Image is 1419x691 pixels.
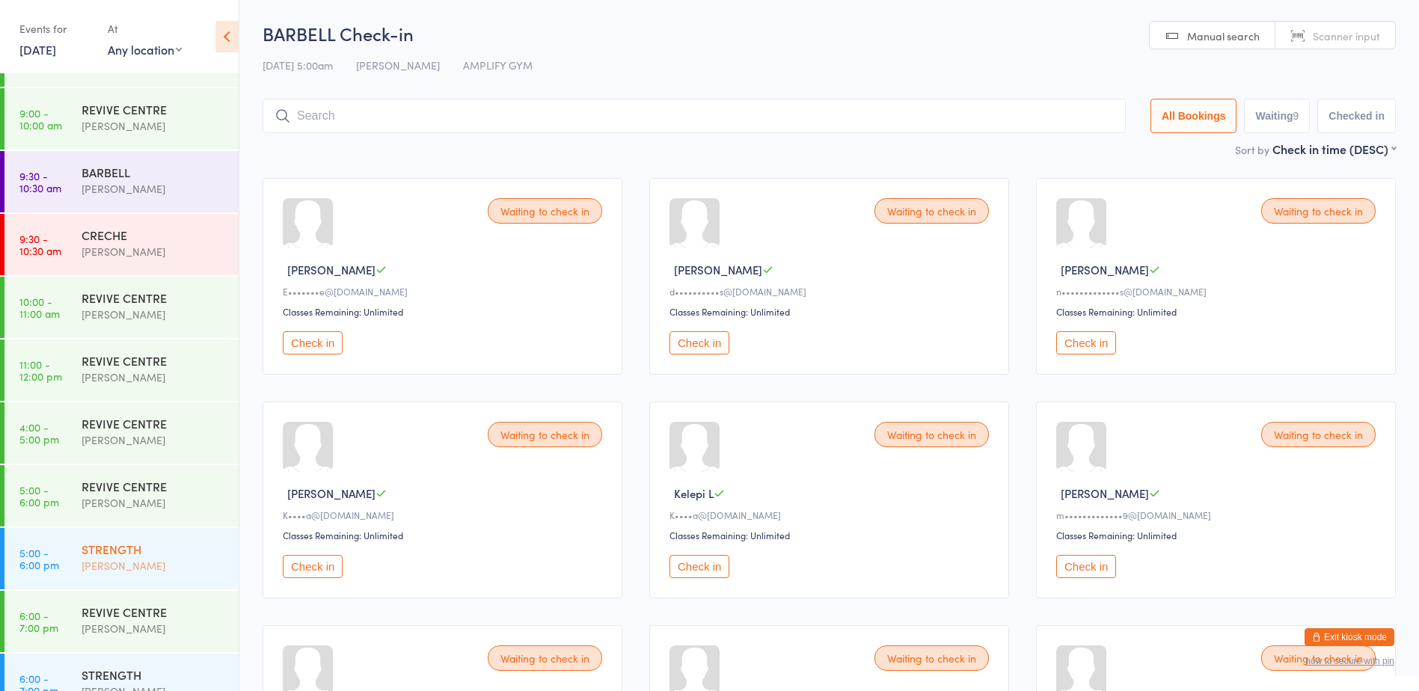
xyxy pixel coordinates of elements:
[283,509,607,521] div: K••••a@[DOMAIN_NAME]
[874,645,989,671] div: Waiting to check in
[669,509,993,521] div: K••••a@[DOMAIN_NAME]
[82,541,226,557] div: STRENGTH
[4,151,239,212] a: 9:30 -10:30 amBARBELL[PERSON_NAME]
[283,555,343,578] button: Check in
[669,555,729,578] button: Check in
[82,666,226,683] div: STRENGTH
[1187,28,1260,43] span: Manual search
[4,528,239,589] a: 5:00 -6:00 pmSTRENGTH[PERSON_NAME]
[4,340,239,401] a: 11:00 -12:00 pmREVIVE CENTRE[PERSON_NAME]
[82,369,226,386] div: [PERSON_NAME]
[1261,198,1376,224] div: Waiting to check in
[1056,285,1380,298] div: n•••••••••••••s@[DOMAIN_NAME]
[287,262,376,277] span: [PERSON_NAME]
[1244,99,1310,133] button: Waiting9
[1313,28,1380,43] span: Scanner input
[669,305,993,318] div: Classes Remaining: Unlimited
[283,331,343,354] button: Check in
[19,295,60,319] time: 10:00 - 11:00 am
[669,529,993,541] div: Classes Remaining: Unlimited
[1261,645,1376,671] div: Waiting to check in
[82,180,226,197] div: [PERSON_NAME]
[669,331,729,354] button: Check in
[19,233,61,257] time: 9:30 - 10:30 am
[1056,305,1380,318] div: Classes Remaining: Unlimited
[82,604,226,620] div: REVIVE CENTRE
[4,214,239,275] a: 9:30 -10:30 amCRECHE[PERSON_NAME]
[19,421,59,445] time: 4:00 - 5:00 pm
[4,88,239,150] a: 9:00 -10:00 amREVIVE CENTRE[PERSON_NAME]
[488,422,602,447] div: Waiting to check in
[287,485,376,501] span: [PERSON_NAME]
[283,285,607,298] div: E•••••••e@[DOMAIN_NAME]
[1305,628,1394,646] button: Exit kiosk mode
[82,101,226,117] div: REVIVE CENTRE
[263,21,1396,46] h2: BARBELL Check-in
[263,58,333,73] span: [DATE] 5:00am
[19,358,62,382] time: 11:00 - 12:00 pm
[19,107,62,131] time: 9:00 - 10:00 am
[1056,529,1380,541] div: Classes Remaining: Unlimited
[874,198,989,224] div: Waiting to check in
[82,432,226,449] div: [PERSON_NAME]
[1261,422,1376,447] div: Waiting to check in
[1056,509,1380,521] div: m•••••••••••••9@[DOMAIN_NAME]
[283,305,607,318] div: Classes Remaining: Unlimited
[82,352,226,369] div: REVIVE CENTRE
[283,529,607,541] div: Classes Remaining: Unlimited
[463,58,533,73] span: AMPLIFY GYM
[488,645,602,671] div: Waiting to check in
[674,262,762,277] span: [PERSON_NAME]
[4,591,239,652] a: 6:00 -7:00 pmREVIVE CENTRE[PERSON_NAME]
[82,227,226,243] div: CRECHE
[82,289,226,306] div: REVIVE CENTRE
[674,485,714,501] span: Kelepi L
[82,117,226,135] div: [PERSON_NAME]
[108,41,182,58] div: Any location
[1061,262,1149,277] span: [PERSON_NAME]
[82,557,226,574] div: [PERSON_NAME]
[488,198,602,224] div: Waiting to check in
[669,285,993,298] div: d••••••••••s@[DOMAIN_NAME]
[82,415,226,432] div: REVIVE CENTRE
[874,422,989,447] div: Waiting to check in
[19,170,61,194] time: 9:30 - 10:30 am
[82,243,226,260] div: [PERSON_NAME]
[4,277,239,338] a: 10:00 -11:00 amREVIVE CENTRE[PERSON_NAME]
[1056,331,1116,354] button: Check in
[1272,141,1396,157] div: Check in time (DESC)
[19,609,58,633] time: 6:00 - 7:00 pm
[82,620,226,637] div: [PERSON_NAME]
[1056,555,1116,578] button: Check in
[82,494,226,512] div: [PERSON_NAME]
[82,306,226,323] div: [PERSON_NAME]
[19,16,93,41] div: Events for
[19,41,56,58] a: [DATE]
[356,58,440,73] span: [PERSON_NAME]
[263,99,1126,133] input: Search
[1293,110,1299,122] div: 9
[82,164,226,180] div: BARBELL
[1317,99,1396,133] button: Checked in
[1305,656,1394,666] button: how to secure with pin
[1061,485,1149,501] span: [PERSON_NAME]
[82,478,226,494] div: REVIVE CENTRE
[108,16,182,41] div: At
[1150,99,1237,133] button: All Bookings
[19,484,59,508] time: 5:00 - 6:00 pm
[1235,142,1269,157] label: Sort by
[4,465,239,526] a: 5:00 -6:00 pmREVIVE CENTRE[PERSON_NAME]
[19,547,59,571] time: 5:00 - 6:00 pm
[4,402,239,464] a: 4:00 -5:00 pmREVIVE CENTRE[PERSON_NAME]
